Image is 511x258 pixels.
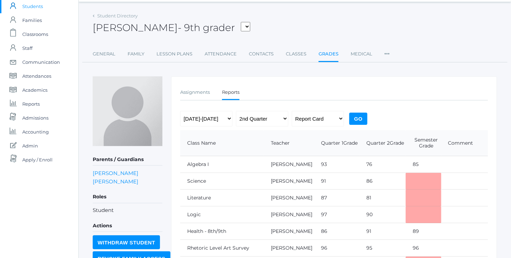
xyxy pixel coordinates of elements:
td: 86 [359,173,406,190]
a: Student Directory [97,13,138,18]
span: Admin [22,139,38,153]
th: Teacher [264,130,314,156]
td: 87 [314,190,359,206]
th: Semester Grade [406,130,441,156]
span: Apply / Enroll [22,153,53,167]
a: Medical [351,47,372,61]
input: Withdraw Student [93,235,160,249]
td: 89 [406,223,441,240]
h2: [PERSON_NAME] [93,22,250,33]
h5: Roles [93,191,162,203]
a: Health - 8th/9th [187,228,226,234]
span: Quarter 1 [321,140,343,146]
li: Student [93,206,162,214]
span: Accounting [22,125,49,139]
a: [PERSON_NAME] [271,228,312,234]
a: [PERSON_NAME] [271,245,312,251]
a: [PERSON_NAME] [93,178,138,185]
td: 90 [359,206,406,223]
a: General [93,47,115,61]
h5: Parents / Guardians [93,154,162,166]
a: [PERSON_NAME] [271,178,312,184]
span: Families [22,13,42,27]
td: 85 [406,156,441,173]
span: Reports [22,97,40,111]
a: Grades [319,47,338,62]
td: 91 [314,173,359,190]
a: [PERSON_NAME] [93,170,138,176]
td: 97 [314,206,359,223]
a: Contacts [249,47,274,61]
img: Shawn Martin [93,76,162,146]
span: Attendances [22,69,51,83]
td: 96 [406,240,441,257]
span: Academics [22,83,47,97]
a: Rhetoric Level Art Survey [187,245,249,251]
a: [PERSON_NAME] [271,161,312,167]
span: Communication [22,55,60,69]
td: 86 [314,223,359,240]
h5: Actions [93,220,162,232]
a: Classes [286,47,306,61]
th: Class Name [180,130,264,156]
a: Algebra I [187,161,209,167]
a: Lesson Plans [157,47,192,61]
a: Reports [222,85,239,100]
input: Go [349,113,367,125]
span: Staff [22,41,32,55]
th: Grade [314,130,359,156]
td: 76 [359,156,406,173]
td: 81 [359,190,406,206]
span: Admissions [22,111,48,125]
a: Science [187,178,206,184]
a: Literature [187,195,211,201]
th: Comment [441,130,488,156]
a: [PERSON_NAME] [271,195,312,201]
td: 95 [359,240,406,257]
a: Family [128,47,144,61]
td: 91 [359,223,406,240]
span: - 9th grader [178,22,235,33]
a: Assignments [180,85,210,99]
td: 93 [314,156,359,173]
th: Grade [359,130,406,156]
a: [PERSON_NAME] [271,211,312,218]
span: Classrooms [22,27,48,41]
a: Logic [187,211,201,218]
td: 96 [314,240,359,257]
a: Attendance [205,47,237,61]
span: Quarter 2 [366,140,390,146]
